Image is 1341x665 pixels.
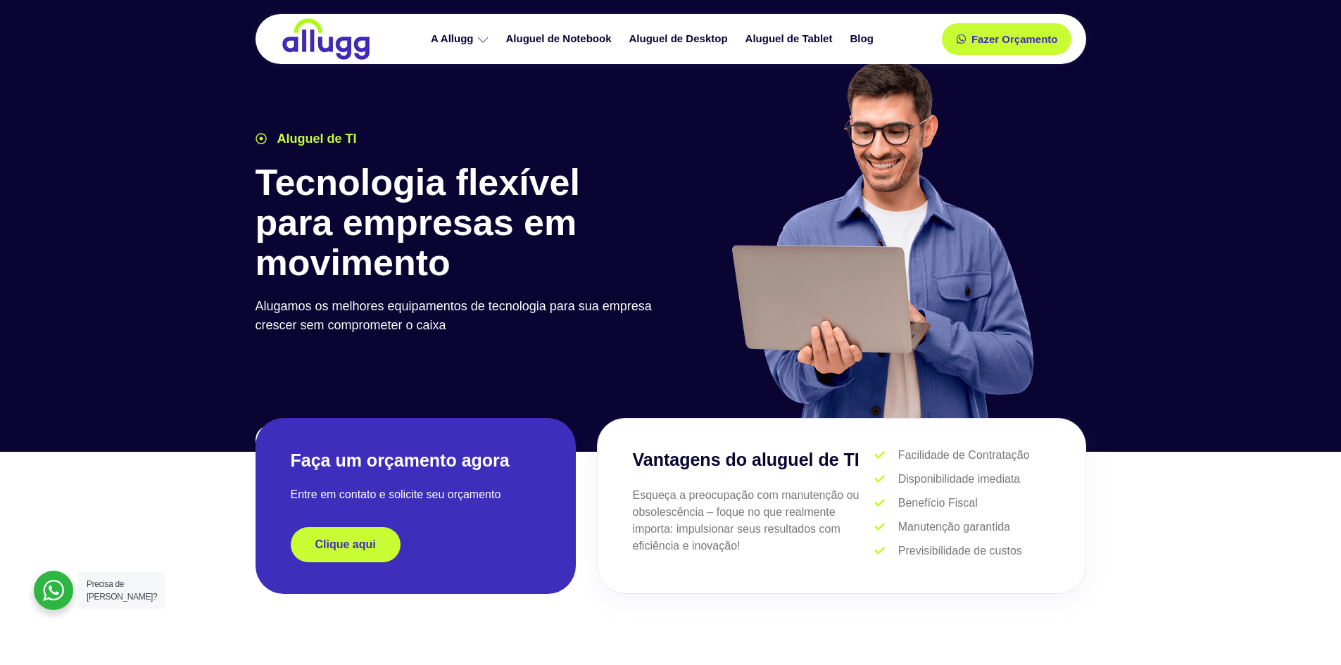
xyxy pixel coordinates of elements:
a: Fazer Orçamento [942,23,1072,55]
span: Precisa de [PERSON_NAME]? [87,579,157,602]
p: Entre em contato e solicite seu orçamento [291,486,541,503]
a: A Allugg [424,27,499,51]
span: Clique aqui [315,539,376,550]
h3: Vantagens do aluguel de TI [633,447,875,474]
span: Facilidade de Contratação [895,447,1030,464]
a: Aluguel de Notebook [499,27,622,51]
a: Clique aqui [291,527,401,562]
span: Fazer Orçamento [971,34,1058,44]
span: Aluguel de TI [274,129,357,148]
h2: Faça um orçamento agora [291,449,541,472]
a: Aluguel de Tablet [738,27,843,51]
img: aluguel de ti para startups [726,59,1037,418]
span: Disponibilidade imediata [895,471,1020,488]
span: Previsibilidade de custos [895,543,1022,559]
h1: Tecnologia flexível para empresas em movimento [256,163,664,284]
img: locação de TI é Allugg [280,18,372,61]
p: Alugamos os melhores equipamentos de tecnologia para sua empresa crescer sem comprometer o caixa [256,297,664,335]
span: Benefício Fiscal [895,495,978,512]
a: Blog [843,27,883,51]
a: Aluguel de Desktop [622,27,738,51]
span: Manutenção garantida [895,519,1010,536]
p: Esqueça a preocupação com manutenção ou obsolescência – foque no que realmente importa: impulsion... [633,487,875,555]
